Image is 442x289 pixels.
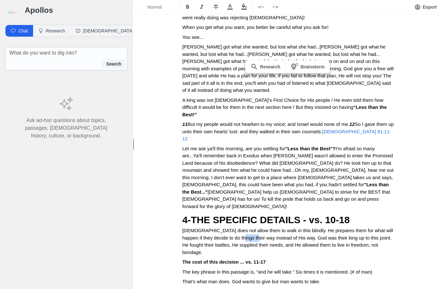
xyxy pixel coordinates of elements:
strong: 12 [349,121,355,127]
span: You see... [182,34,203,40]
span: That’s what man does. God wants to give but man wants to take. [182,279,320,284]
span: Normal [147,4,170,10]
button: Formatting Options [136,1,178,13]
strong: "Less than the Best..." [182,182,390,195]
strong: The cost of this decision ... vs. 11-17 [182,259,266,265]
span: [DEMOGRAPHIC_DATA] does not allow them to walk in this blindly. He prepares them for what will ha... [182,228,394,255]
p: Ask ad-hoc questions about topics, passages, [DEMOGRAPHIC_DATA] history, culture, or background. [21,117,112,140]
h3: Apollos [25,5,127,15]
button: Format Bold [181,1,195,13]
span: But my people would not hearken to my voice; and Israel would none of me. [188,121,349,127]
a: [DEMOGRAPHIC_DATA] 81:11-12 [182,129,391,142]
span: , what they were really doing was rejecting [DEMOGRAPHIC_DATA]! [182,7,389,20]
span: [PERSON_NAME] got what she wanted, but lost what she had...[PERSON_NAME] got what he wanted, but ... [182,44,395,93]
button: Brainstorm [287,62,328,72]
button: Research [246,62,284,72]
strong: "Less than the Best"? [285,146,336,151]
button: Export [411,1,441,13]
button: [DEMOGRAPHIC_DATA] [70,25,139,37]
strong: “Less than the Best!” [182,104,388,117]
span: 4-THE SPECIFIC DETAILS - vs. 10-18 [182,215,349,225]
button: Research [33,25,70,37]
button: Format Strikethrough [209,1,223,13]
span: Let me ask ya'll this morning, are you settling for [182,146,285,151]
span: The key phrase in this passage is, “and he will take.” Six times it is mentioned. (# of man) [182,269,372,275]
span: When you get what you want, you better be careful what you ask for! [182,24,328,30]
strong: 11 [182,121,188,127]
span: So I gave them up unto their own hearts' lust: and they walked in their own counsels. [182,121,395,134]
button: Chat [5,25,33,37]
button: Search [102,59,125,68]
button: Format Italics [195,1,209,13]
span: A king was not [DEMOGRAPHIC_DATA]’s First Choice for His people / He even told them how difficult... [182,97,385,110]
span: [DEMOGRAPHIC_DATA] help us [DEMOGRAPHIC_DATA] to strive for the BEST that [DEMOGRAPHIC_DATA] has ... [182,189,391,209]
img: logo [5,5,20,20]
